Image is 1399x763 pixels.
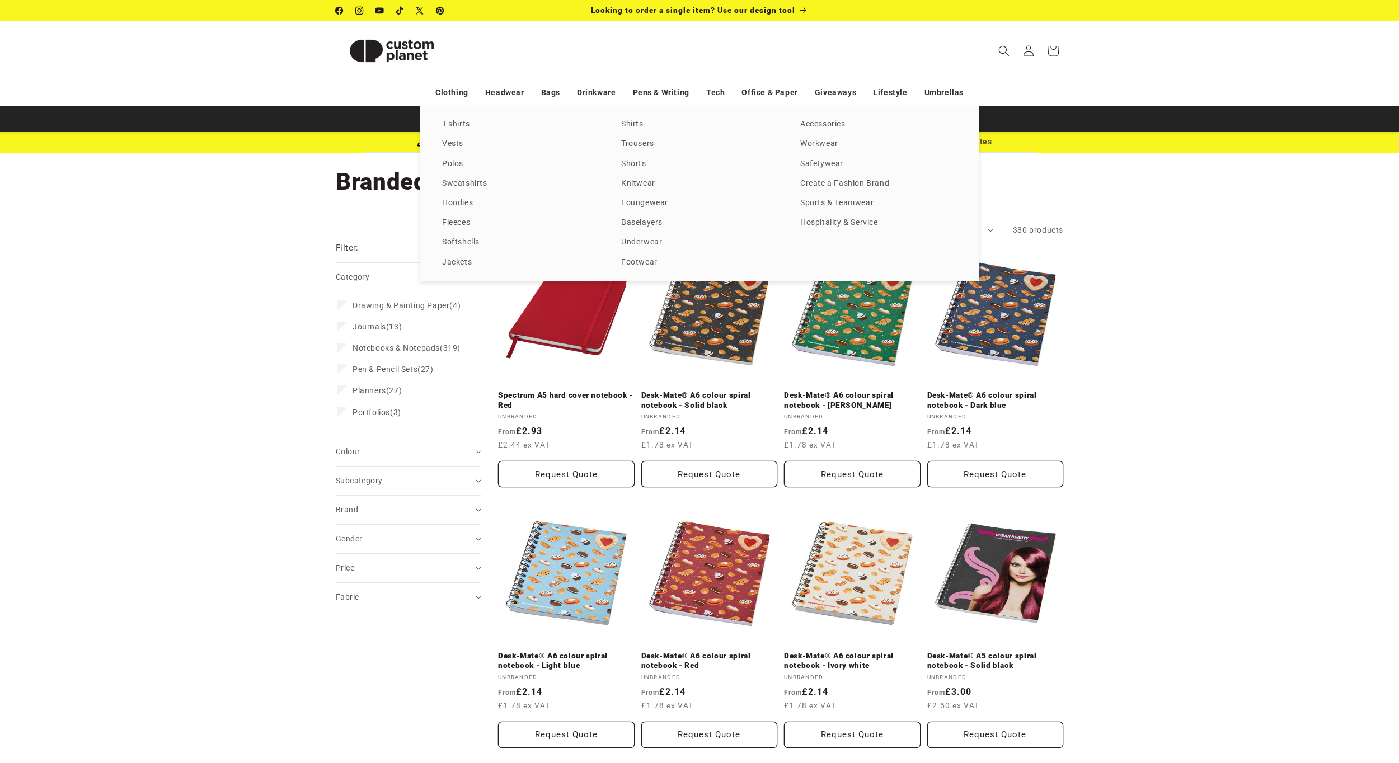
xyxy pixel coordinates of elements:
summary: Search [992,39,1016,63]
span: (27) [353,385,402,395]
span: (13) [353,322,402,332]
a: Loungewear [621,196,778,211]
summary: Colour (0 selected) [336,437,481,466]
a: Jackets [442,255,599,270]
a: Sweatshirts [442,176,599,191]
span: Drawing & Painting Paper [353,301,449,310]
span: (319) [353,343,461,353]
a: Desk-Mate® A6 colour spiral notebook - Solid black [641,390,778,410]
a: Vests [442,136,599,152]
a: Clothing [435,83,468,102]
a: Knitwear [621,176,778,191]
span: (27) [353,364,434,374]
button: Request Quote [784,722,921,748]
a: Bags [541,83,560,102]
a: Giveaways [815,83,856,102]
span: Price [336,563,354,572]
a: Hospitality & Service [800,215,957,230]
a: Drinkware [577,83,616,102]
a: Shirts [621,117,778,132]
button: Request Quote [498,722,635,748]
a: Hoodies [442,196,599,211]
a: Desk-Mate® A6 colour spiral notebook - Light blue [498,651,635,671]
a: Fleeces [442,215,599,230]
a: Desk-Mate® A6 colour spiral notebook - [PERSON_NAME] [784,390,921,410]
a: Desk-Mate® A6 colour spiral notebook - Red [641,651,778,671]
span: Notebooks & Notepads [353,343,440,352]
span: Brand [336,505,358,514]
a: Polos [442,157,599,172]
a: Workwear [800,136,957,152]
span: Pen & Pencil Sets [353,365,417,374]
a: Umbrellas [924,83,964,102]
span: Planners [353,386,386,395]
a: Desk-Mate® A5 colour spiral notebook - Solid black [927,651,1064,671]
span: (4) [353,300,461,310]
a: Desk-Mate® A6 colour spiral notebook - Ivory white [784,651,921,671]
a: Lifestyle [873,83,907,102]
span: Journals [353,322,386,331]
span: Gender [336,534,362,543]
button: Request Quote [927,722,1064,748]
summary: Price [336,554,481,582]
summary: Subcategory (0 selected) [336,467,481,495]
button: Request Quote [927,461,1064,487]
span: Looking to order a single item? Use our design tool [591,6,795,15]
a: Footwear [621,255,778,270]
a: Office & Paper [741,83,797,102]
span: (3) [353,407,401,417]
summary: Gender (0 selected) [336,525,481,553]
a: T-shirts [442,117,599,132]
a: Desk-Mate® A6 colour spiral notebook - Dark blue [927,390,1064,410]
a: Safetywear [800,157,957,172]
a: Headwear [485,83,524,102]
img: Custom Planet [336,26,448,76]
span: Portfolios [353,408,390,417]
a: Trousers [621,136,778,152]
summary: Brand (0 selected) [336,496,481,524]
a: Tech [706,83,725,102]
a: Custom Planet [332,21,452,80]
button: Request Quote [641,722,778,748]
summary: Fabric (0 selected) [336,583,481,611]
a: Baselayers [621,215,778,230]
button: Request Quote [641,461,778,487]
a: Sports & Teamwear [800,196,957,211]
a: Underwear [621,235,778,250]
a: Pens & Writing [633,83,689,102]
a: Create a Fashion Brand [800,176,957,191]
a: Shorts [621,157,778,172]
span: Fabric [336,592,359,601]
a: Spectrum A5 hard cover notebook - Red [498,390,635,410]
button: Request Quote [784,461,921,487]
a: Softshells [442,235,599,250]
button: Request Quote [498,461,635,487]
span: Subcategory [336,476,382,485]
span: Colour [336,447,360,456]
a: Accessories [800,117,957,132]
